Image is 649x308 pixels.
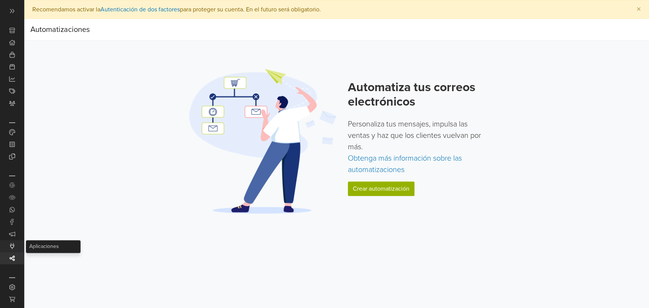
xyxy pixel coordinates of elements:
h2: Automatiza tus correos electrónicos [348,80,487,109]
p: Personaliza tus mensajes, impulsa las ventas y haz que los clientes vuelvan por más. [348,118,487,175]
span: × [636,4,641,15]
a: Aplicaciones [28,242,79,251]
a: Crear automatización [348,182,414,196]
img: Automation [187,68,339,214]
p: Personalización [9,122,15,123]
button: Close [629,0,649,19]
a: Obtenga más información sobre las automatizaciones [348,154,462,174]
a: Autenticación de dos factores [100,6,180,13]
div: Automatizaciones [30,22,90,37]
p: Configuración [9,277,15,278]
